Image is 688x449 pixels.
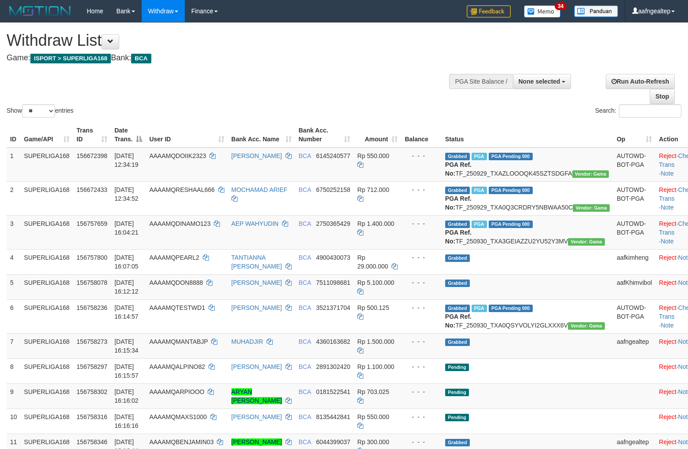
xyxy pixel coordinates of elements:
img: Button%20Memo.svg [524,5,561,18]
td: AUTOWD-BOT-PGA [613,299,655,333]
span: 156672433 [77,186,107,193]
td: 10 [7,409,21,434]
span: Rp 5.100.000 [357,279,394,286]
td: SUPERLIGA168 [21,215,73,249]
div: - - - [405,337,438,346]
span: Vendor URL: https://trx31.1velocity.biz [572,170,609,178]
td: TF_250929_TXAZLOOOQK45SZTSDGFA [442,147,613,182]
a: [PERSON_NAME] [231,279,282,286]
th: Status [442,122,613,147]
span: 156758302 [77,388,107,395]
span: PGA Pending [489,305,533,312]
td: SUPERLIGA168 [21,274,73,299]
a: [PERSON_NAME] [231,152,282,159]
th: Trans ID: activate to sort column ascending [73,122,111,147]
span: [DATE] 16:16:02 [114,388,139,404]
div: - - - [405,438,438,446]
a: TANTIANNA [PERSON_NAME] [231,254,282,270]
div: - - - [405,362,438,371]
span: BCA [299,220,311,227]
td: TF_250930_TXA0QSYVOLYI2GLXXX6V [442,299,613,333]
span: Marked by aafsoycanthlai [472,187,487,194]
a: Reject [659,279,677,286]
span: Grabbed [445,221,470,228]
span: [DATE] 12:34:52 [114,186,139,202]
span: BCA [299,304,311,311]
img: Feedback.jpg [467,5,511,18]
td: AUTOWD-BOT-PGA [613,147,655,182]
div: - - - [405,253,438,262]
span: BCA [299,388,311,395]
td: SUPERLIGA168 [21,147,73,182]
div: - - - [405,387,438,396]
span: AAAAMQMANTABJP [149,338,208,345]
a: [PERSON_NAME] [231,304,282,311]
th: ID [7,122,21,147]
div: PGA Site Balance / [449,74,512,89]
button: None selected [513,74,571,89]
a: Note [661,322,674,329]
td: SUPERLIGA168 [21,358,73,383]
span: Rp 1.500.000 [357,338,394,345]
span: BCA [299,279,311,286]
span: [DATE] 16:12:12 [114,279,139,295]
td: 7 [7,333,21,358]
div: - - - [405,412,438,421]
span: Copy 7511098681 to clipboard [316,279,350,286]
th: Amount: activate to sort column ascending [354,122,401,147]
a: ARYAN [PERSON_NAME] [231,388,282,404]
td: SUPERLIGA168 [21,383,73,409]
span: Copy 3521371704 to clipboard [316,304,350,311]
label: Search: [595,104,681,118]
span: Pending [445,414,469,421]
label: Show entries [7,104,73,118]
span: Copy 2891302420 to clipboard [316,363,350,370]
b: PGA Ref. No: [445,313,472,329]
a: [PERSON_NAME] [231,363,282,370]
span: Copy 2750365429 to clipboard [316,220,350,227]
span: Copy 4900430073 to clipboard [316,254,350,261]
a: Reject [659,304,677,311]
span: Vendor URL: https://trx31.1velocity.biz [568,238,605,246]
span: Grabbed [445,280,470,287]
span: 156758346 [77,438,107,445]
span: 34 [555,2,567,10]
span: 156757800 [77,254,107,261]
span: None selected [519,78,560,85]
span: AAAAMQBENJAMIN03 [149,438,213,445]
b: PGA Ref. No: [445,229,472,245]
td: 2 [7,181,21,215]
span: AAAAMQDON8888 [149,279,203,286]
a: [PERSON_NAME] [231,413,282,420]
span: Rp 703.025 [357,388,389,395]
td: 5 [7,274,21,299]
td: TF_250929_TXA0Q3CRDRY5NBWAA50C [442,181,613,215]
span: Pending [445,364,469,371]
span: [DATE] 16:07:05 [114,254,139,270]
a: Stop [650,89,675,104]
h4: Game: Bank: [7,54,450,63]
span: 156758078 [77,279,107,286]
span: Grabbed [445,153,470,160]
h1: Withdraw List [7,32,450,49]
td: TF_250930_TXA3GEIAZZU2YU52Y3MV [442,215,613,249]
span: Rp 550.000 [357,152,389,159]
span: AAAAMQMAXS1000 [149,413,207,420]
span: Vendor URL: https://trx31.1velocity.biz [573,204,610,212]
a: [PERSON_NAME] [231,438,282,445]
td: 6 [7,299,21,333]
a: Reject [659,338,677,345]
td: SUPERLIGA168 [21,333,73,358]
span: Copy 6145240577 to clipboard [316,152,350,159]
td: 1 [7,147,21,182]
span: BCA [299,363,311,370]
span: BCA [131,54,151,63]
td: SUPERLIGA168 [21,299,73,333]
span: 156758236 [77,304,107,311]
td: aafKhimvibol [613,274,655,299]
span: Rp 1.100.000 [357,363,394,370]
span: AAAAMQDOIIK2323 [149,152,206,159]
span: 156758316 [77,413,107,420]
span: 156757659 [77,220,107,227]
a: Reject [659,363,677,370]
